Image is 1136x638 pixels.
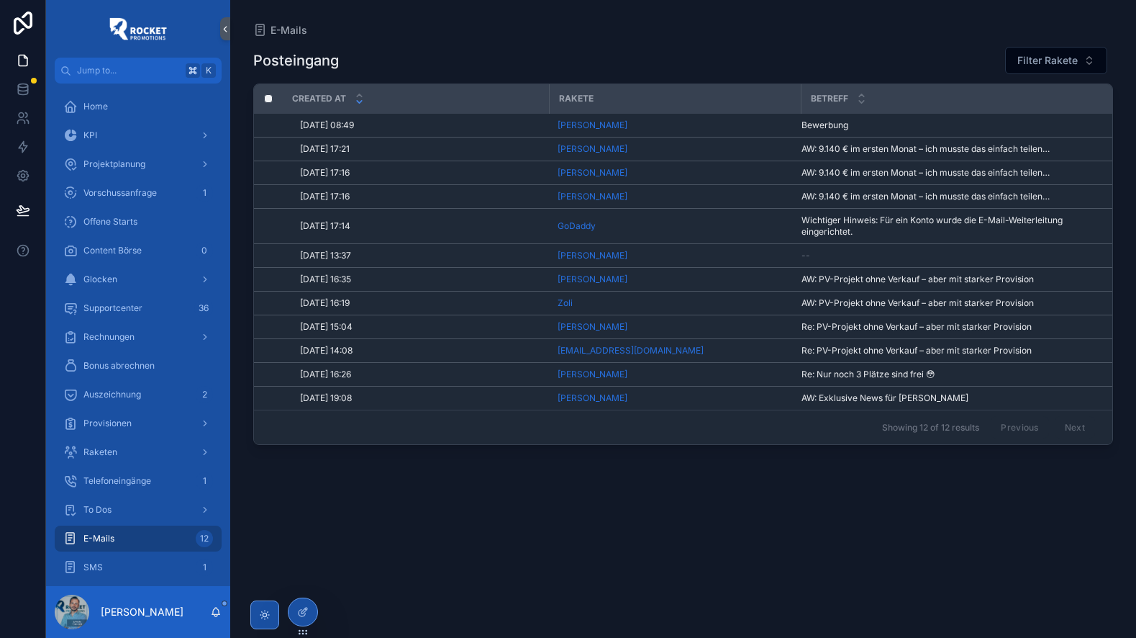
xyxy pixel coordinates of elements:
div: 1 [196,472,213,490]
a: [DATE] 16:35 [300,274,540,285]
a: [DATE] 16:26 [300,369,540,380]
span: Rakete [559,93,594,104]
span: Jump to... [77,65,180,76]
span: Telefoneingänge [83,475,151,487]
a: [DATE] 16:19 [300,297,540,309]
span: Created at [292,93,346,104]
a: [PERSON_NAME] [558,392,792,404]
span: Re: Nur noch 3 Plätze sind frei 😳 [801,369,935,380]
a: [PERSON_NAME] [558,274,627,285]
h1: Posteingang [253,50,339,71]
a: Glocken [55,266,222,292]
a: [PERSON_NAME] [558,274,792,285]
a: Zoli [558,297,573,309]
a: [PERSON_NAME] [558,250,792,261]
a: AW: Exklusive News für [PERSON_NAME] [801,392,1097,404]
a: Raketen [55,439,222,465]
a: GoDaddy [558,220,792,232]
span: AW: Exklusive News für [PERSON_NAME] [801,392,968,404]
span: [PERSON_NAME] [558,167,627,179]
a: [PERSON_NAME] [558,191,627,202]
p: [PERSON_NAME] [101,605,183,619]
span: [DATE] 13:37 [300,250,351,261]
a: [PERSON_NAME] [558,120,792,131]
span: Home [83,101,108,112]
a: [PERSON_NAME] [558,392,627,404]
span: [DATE] 15:04 [300,321,353,333]
div: scrollable content [46,84,230,586]
a: [EMAIL_ADDRESS][DOMAIN_NAME] [558,345,792,356]
a: [DATE] 19:08 [300,392,540,404]
a: [EMAIL_ADDRESS][DOMAIN_NAME] [558,345,704,356]
a: [DATE] 17:21 [300,143,540,155]
span: Bewerbung [801,120,848,131]
span: AW: 9.140 € im ersten Monat – ich musste das einfach teilen… [801,167,1050,179]
span: [DATE] 17:14 [300,220,350,232]
a: AW: 9.140 € im ersten Monat – ich musste das einfach teilen… [801,191,1097,202]
a: [PERSON_NAME] [558,120,627,131]
a: [PERSON_NAME] [558,250,627,261]
a: -- [801,250,1097,261]
a: [DATE] 14:08 [300,345,540,356]
span: Glocken [83,274,117,285]
a: [PERSON_NAME] [558,321,792,333]
div: 0 [196,242,213,259]
span: Betreff [811,93,848,104]
a: [PERSON_NAME] [558,321,627,333]
span: AW: 9.140 € im ersten Monat – ich musste das einfach teilen… [801,143,1050,155]
span: [DATE] 08:49 [300,120,354,131]
span: Offene Starts [83,216,137,228]
span: [DATE] 14:08 [300,345,353,356]
span: Vorschussanfrage [83,187,157,199]
a: AW: PV-Projekt ohne Verkauf – aber mit starker Provision [801,297,1097,309]
div: 12 [196,530,213,547]
span: AW: 9.140 € im ersten Monat – ich musste das einfach teilen… [801,191,1050,202]
a: Projektplanung [55,151,222,177]
a: [DATE] 13:37 [300,250,540,261]
div: 36 [194,300,213,317]
span: KPI [83,130,97,141]
a: [PERSON_NAME] [558,191,792,202]
span: Provisionen [83,418,132,429]
a: SMS1 [55,554,222,580]
a: Telefoneingänge1 [55,468,222,494]
span: Wichtiger Hinweis: Für ein Konto wurde die E-Mail-Weiterleitung eingerichtet. [801,215,1097,238]
button: Select Button [1005,47,1107,74]
a: Re: Nur noch 3 Plätze sind frei 😳 [801,369,1097,380]
div: 1 [196,184,213,202]
a: [DATE] 17:16 [300,167,540,179]
span: [DATE] 17:16 [300,167,350,179]
span: Re: PV-Projekt ohne Verkauf – aber mit starker Provision [801,321,1032,333]
span: [DATE] 17:21 [300,143,350,155]
a: [PERSON_NAME] [558,369,627,380]
div: 2 [196,386,213,403]
a: Re: PV-Projekt ohne Verkauf – aber mit starker Provision [801,345,1097,356]
span: [DATE] 19:08 [300,392,352,404]
span: -- [801,250,810,261]
a: [DATE] 17:16 [300,191,540,202]
span: [DATE] 17:16 [300,191,350,202]
a: Bonus abrechnen [55,353,222,379]
span: To Dos [83,504,112,516]
a: Offene Starts [55,209,222,235]
div: 1 [196,559,213,576]
span: E-Mails [271,23,307,37]
span: AW: PV-Projekt ohne Verkauf – aber mit starker Provision [801,274,1034,285]
a: Provisionen [55,410,222,436]
a: [PERSON_NAME] [558,143,792,155]
a: Re: PV-Projekt ohne Verkauf – aber mit starker Provision [801,321,1097,333]
span: AW: PV-Projekt ohne Verkauf – aber mit starker Provision [801,297,1034,309]
button: Jump to...K [55,58,222,84]
a: To Dos [55,497,222,523]
span: Raketen [83,446,117,458]
span: Rechnungen [83,331,135,343]
span: Showing 12 of 12 results [882,422,979,433]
